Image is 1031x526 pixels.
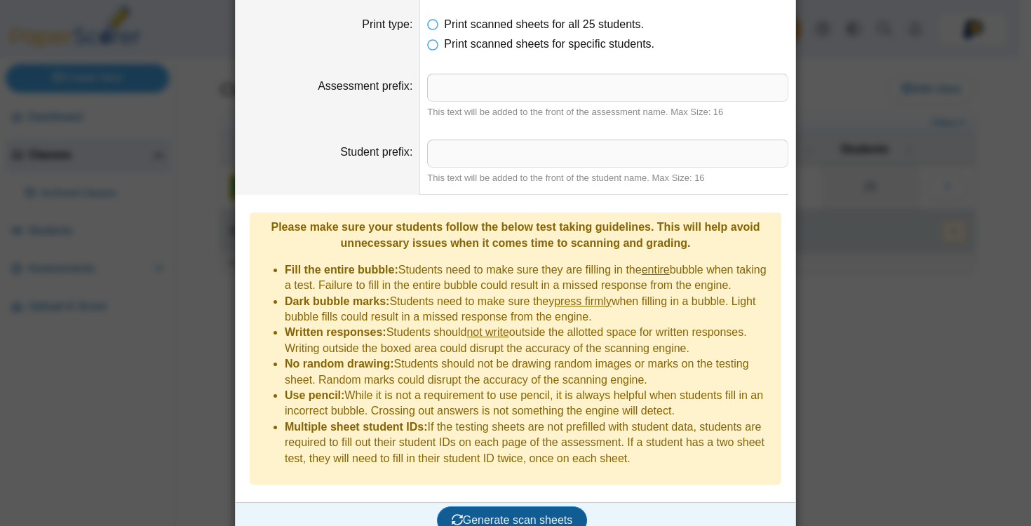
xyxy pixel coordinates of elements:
[285,388,774,419] li: While it is not a requirement to use pencil, it is always helpful when students fill in an incorr...
[285,295,389,307] b: Dark bubble marks:
[444,18,644,30] span: Print scanned sheets for all 25 students.
[427,172,788,184] div: This text will be added to the front of the student name. Max Size: 16
[340,146,412,158] label: Student prefix
[271,221,760,248] b: Please make sure your students follow the below test taking guidelines. This will help avoid unne...
[642,264,670,276] u: entire
[427,106,788,119] div: This text will be added to the front of the assessment name. Max Size: 16
[466,326,508,338] u: not write
[285,326,386,338] b: Written responses:
[285,419,774,466] li: If the testing sheets are not prefilled with student data, students are required to fill out thei...
[452,514,573,526] span: Generate scan sheets
[444,38,654,50] span: Print scanned sheets for specific students.
[285,389,344,401] b: Use pencil:
[285,262,774,294] li: Students need to make sure they are filling in the bubble when taking a test. Failure to fill in ...
[554,295,612,307] u: press firmly
[285,421,428,433] b: Multiple sheet student IDs:
[318,80,412,92] label: Assessment prefix
[285,294,774,325] li: Students need to make sure they when filling in a bubble. Light bubble fills could result in a mi...
[285,325,774,356] li: Students should outside the allotted space for written responses. Writing outside the boxed area ...
[285,264,398,276] b: Fill the entire bubble:
[362,18,412,30] label: Print type
[285,356,774,388] li: Students should not be drawing random images or marks on the testing sheet. Random marks could di...
[285,358,394,370] b: No random drawing:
